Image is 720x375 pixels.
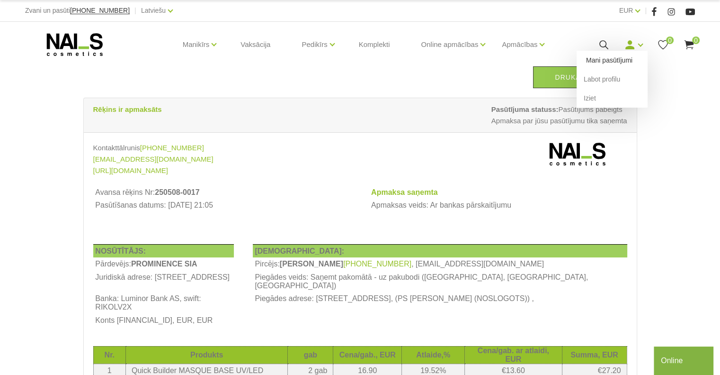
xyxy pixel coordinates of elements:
a: Apmācības [502,26,537,64]
a: Iziet [577,89,648,108]
strong: Apmaksa saņemta [371,188,438,196]
iframe: chat widget [654,345,715,375]
td: Piegādes veids: Saņemt pakomātā - uz pakubodi ([GEOGRAPHIC_DATA], [GEOGRAPHIC_DATA], [GEOGRAPHIC_... [253,271,627,293]
a: EUR [619,5,633,16]
a: 0 [683,39,695,51]
th: Produkts [125,346,287,364]
div: Kontakttālrunis [93,142,353,154]
a: Vaksācija [233,22,278,67]
td: Piegādes adrese: [STREET_ADDRESS], (PS [PERSON_NAME] (NOSLOGOTS)) , [253,293,627,314]
td: Apmaksas veids: Ar bankas pārskaitījumu [369,199,627,212]
th: Cena/gab., EUR [333,346,402,364]
a: [PHONE_NUMBER] [140,142,204,154]
span: Pasūtījums pabeigts Apmaksa par jūsu pasūtījumu tika saņemta [491,104,627,127]
td: Pircējs: , [EMAIL_ADDRESS][DOMAIN_NAME] [253,257,627,271]
th: Banka: Luminor Bank AS, swift: RIKOLV2X [93,293,234,314]
th: Konts [FINANCIAL_ID], EUR, EUR [93,314,234,327]
td: Pārdevējs: [93,257,234,271]
span: 0 [666,37,674,44]
th: Nr. [93,346,125,364]
b: [PERSON_NAME] [280,260,343,268]
th: NOSŪTĪTĀJS: [93,244,234,257]
strong: Pasūtījuma statuss: [491,105,559,113]
strong: Rēķins ir apmaksāts [93,105,162,113]
a: [PHONE_NUMBER] [343,260,411,268]
b: PROMINENCE SIA [131,260,197,268]
a: Komplekti [351,22,398,67]
a: Labot profilu [577,70,648,89]
th: gab [288,346,333,364]
th: Atlaide,% [402,346,465,364]
th: Juridiskā adrese: [STREET_ADDRESS] [93,271,234,293]
th: Cena/gab. ar atlaidi, EUR [465,346,562,364]
a: [PHONE_NUMBER] [70,7,130,14]
th: [DEMOGRAPHIC_DATA]: [253,244,627,257]
a: [EMAIL_ADDRESS][DOMAIN_NAME] [93,154,213,165]
a: Latviešu [141,5,166,16]
a: Mani pasūtījumi [577,51,648,70]
a: Online apmācības [421,26,478,64]
a: Manikīrs [183,26,210,64]
a: Drukāt rēķinu [533,66,637,88]
td: Pasūtīšanas datums: [DATE] 21:05 [93,199,350,212]
span: | [134,5,136,17]
a: [URL][DOMAIN_NAME] [93,165,168,176]
td: Avansa rēķins izdrukāts: [DATE] 12:09:39 [93,212,350,225]
a: Pedikīrs [302,26,327,64]
span: | [645,5,647,17]
div: Zvani un pasūti [25,5,130,17]
span: 0 [692,37,700,44]
th: Summa, EUR [562,346,627,364]
b: 250508-0017 [155,188,199,196]
th: Avansa rēķins Nr: [93,186,350,199]
a: 0 [657,39,669,51]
